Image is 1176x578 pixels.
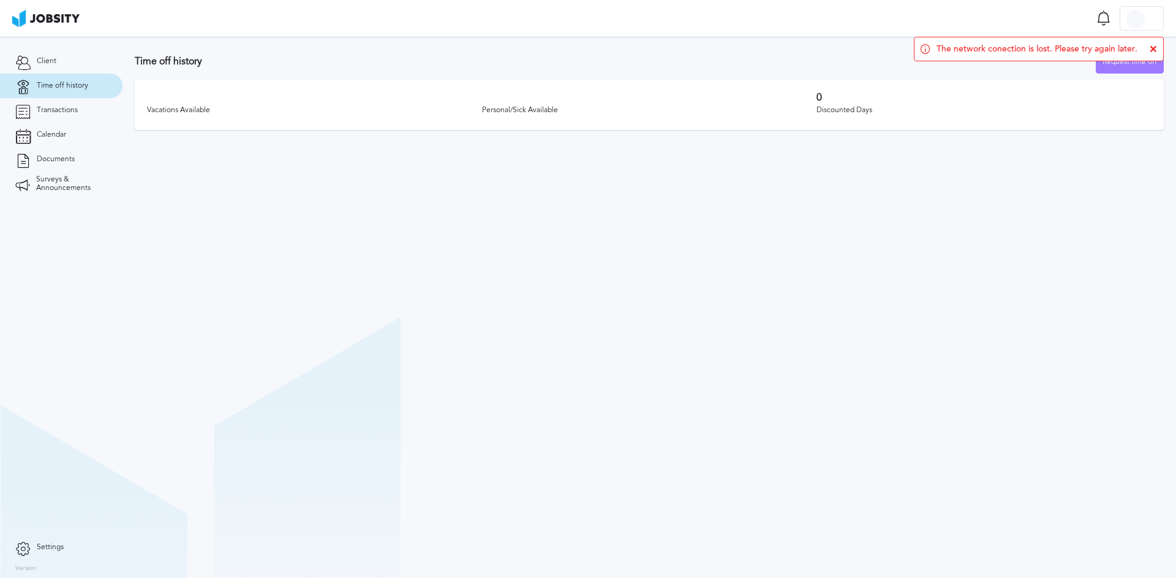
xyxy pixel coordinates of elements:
[937,44,1137,54] span: The network conection is lost. Please try again later.
[12,10,80,27] img: ab4bad089aa723f57921c736e9817d99.png
[1096,49,1164,74] button: Request time off
[147,106,482,115] div: Vacations Available
[15,565,38,572] label: Version:
[37,543,64,552] span: Settings
[1096,50,1163,74] div: Request time off
[37,131,66,139] span: Calendar
[37,82,88,90] span: Time off history
[816,106,1151,115] div: Discounted Days
[37,155,75,164] span: Documents
[36,175,107,192] span: Surveys & Announcements
[816,92,1151,103] h3: 0
[37,106,78,115] span: Transactions
[135,56,1096,67] h3: Time off history
[37,57,56,66] span: Client
[482,106,817,115] div: Personal/Sick Available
